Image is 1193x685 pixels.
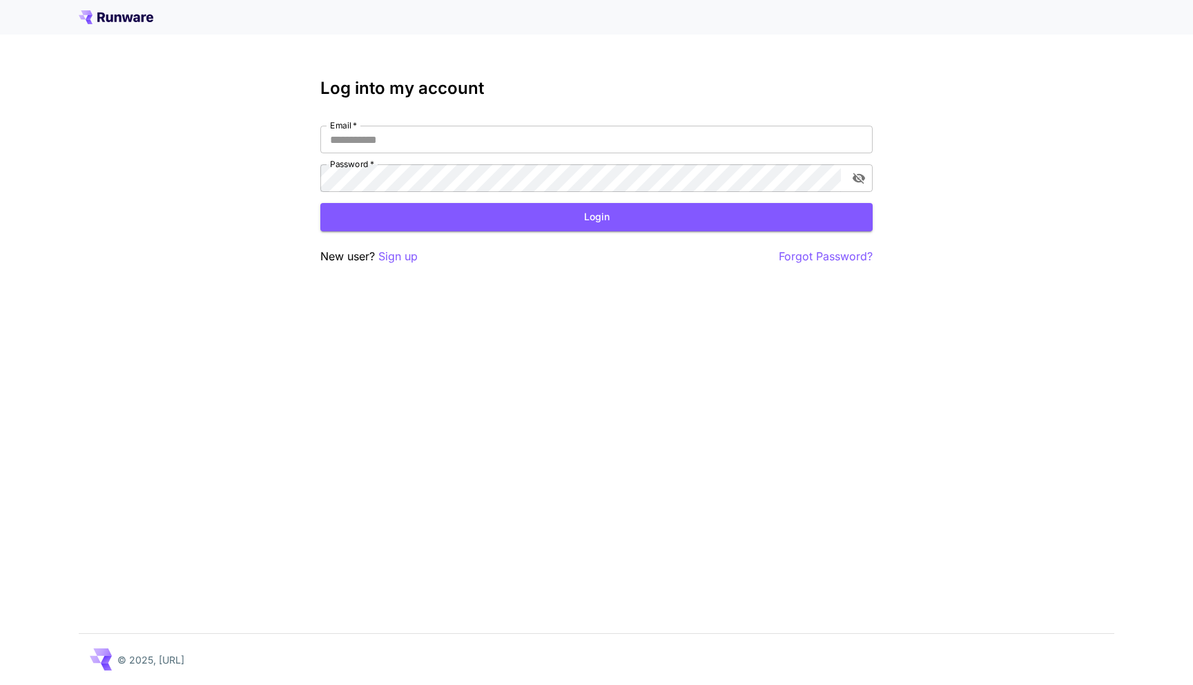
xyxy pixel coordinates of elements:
[846,166,871,191] button: toggle password visibility
[320,79,873,98] h3: Log into my account
[330,158,374,170] label: Password
[320,248,418,265] p: New user?
[779,248,873,265] button: Forgot Password?
[320,203,873,231] button: Login
[378,248,418,265] button: Sign up
[330,119,357,131] label: Email
[117,653,184,667] p: © 2025, [URL]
